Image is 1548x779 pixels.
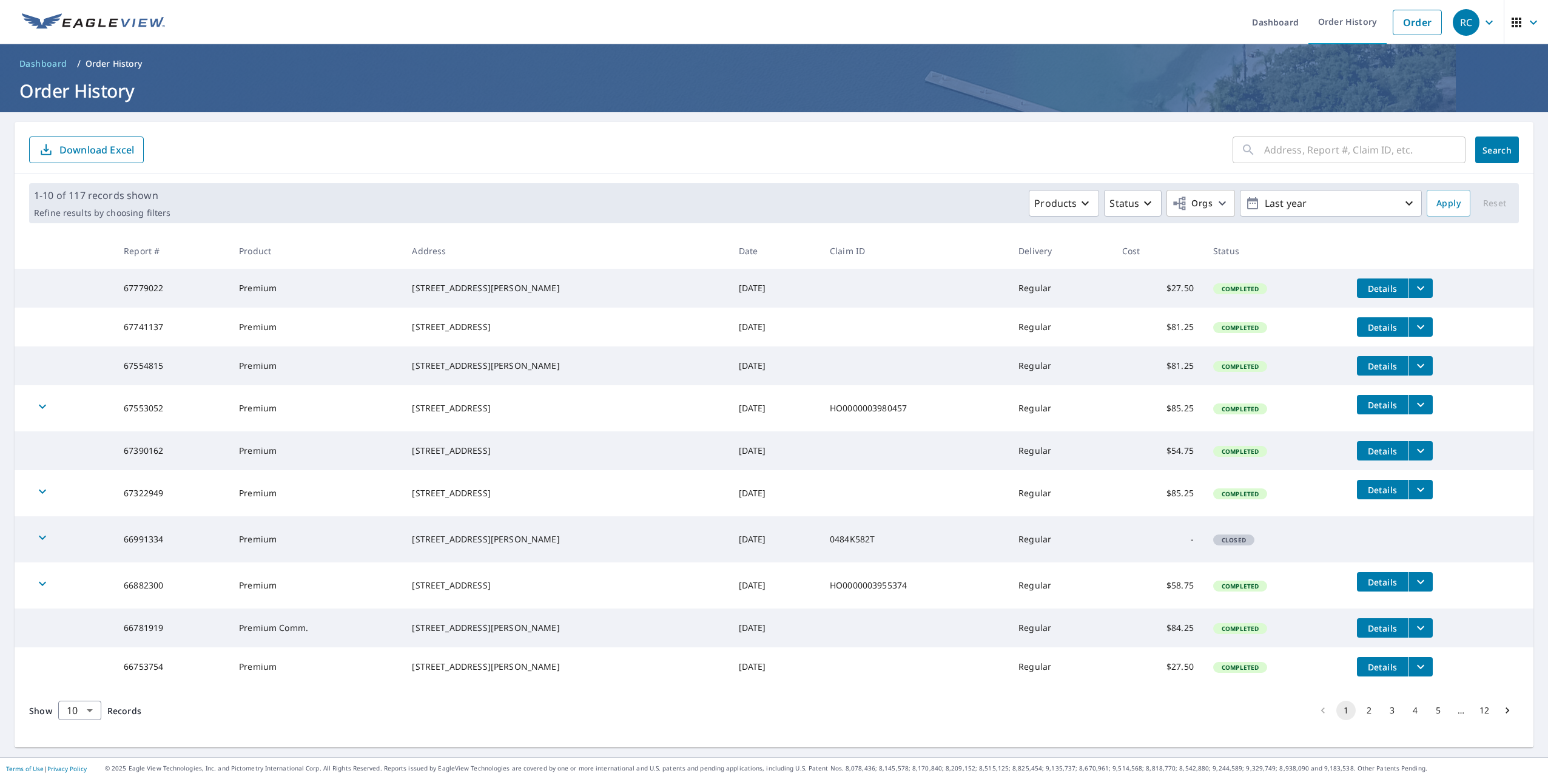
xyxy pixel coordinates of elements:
[1029,190,1099,217] button: Products
[412,622,719,634] div: [STREET_ADDRESS][PERSON_NAME]
[1382,701,1402,720] button: Go to page 3
[412,360,719,372] div: [STREET_ADDRESS][PERSON_NAME]
[1172,196,1213,211] span: Orgs
[1214,405,1266,413] span: Completed
[34,207,170,218] p: Refine results by choosing filters
[1485,144,1509,156] span: Search
[1475,137,1519,163] button: Search
[229,609,402,647] td: Premium Comm.
[1364,484,1401,496] span: Details
[729,346,820,385] td: [DATE]
[1498,701,1517,720] button: Go to next page
[1364,322,1401,333] span: Details
[1112,269,1203,308] td: $27.50
[114,562,229,609] td: 66882300
[1214,624,1266,633] span: Completed
[1311,701,1519,720] nav: pagination navigation
[1214,536,1253,544] span: Closed
[412,487,719,499] div: [STREET_ADDRESS]
[1408,356,1433,376] button: filesDropdownBtn-67554815
[1408,572,1433,592] button: filesDropdownBtn-66882300
[229,233,402,269] th: Product
[29,137,144,163] button: Download Excel
[15,54,72,73] a: Dashboard
[229,647,402,686] td: Premium
[1453,9,1479,36] div: RC
[107,705,141,717] span: Records
[820,385,1009,431] td: HO0000003980457
[1408,317,1433,337] button: filesDropdownBtn-67741137
[114,233,229,269] th: Report #
[1408,278,1433,298] button: filesDropdownBtn-67779022
[1166,190,1235,217] button: Orgs
[1427,190,1470,217] button: Apply
[820,562,1009,609] td: HO0000003955374
[1357,395,1408,414] button: detailsBtn-67553052
[114,385,229,431] td: 67553052
[729,470,820,516] td: [DATE]
[22,13,165,32] img: EV Logo
[1214,663,1266,672] span: Completed
[412,282,719,294] div: [STREET_ADDRESS][PERSON_NAME]
[1009,431,1112,470] td: Regular
[1009,308,1112,346] td: Regular
[1214,323,1266,332] span: Completed
[6,765,87,772] p: |
[1357,572,1408,592] button: detailsBtn-66882300
[1112,431,1203,470] td: $54.75
[1408,657,1433,676] button: filesDropdownBtn-66753754
[114,470,229,516] td: 67322949
[1436,196,1461,211] span: Apply
[1009,269,1112,308] td: Regular
[1214,447,1266,456] span: Completed
[1336,701,1356,720] button: page 1
[29,705,52,717] span: Show
[1364,576,1401,588] span: Details
[1357,317,1408,337] button: detailsBtn-67741137
[1405,701,1425,720] button: Go to page 4
[1112,233,1203,269] th: Cost
[86,58,143,70] p: Order History
[1357,657,1408,676] button: detailsBtn-66753754
[114,609,229,647] td: 66781919
[229,385,402,431] td: Premium
[229,269,402,308] td: Premium
[729,562,820,609] td: [DATE]
[15,54,1533,73] nav: breadcrumb
[1112,346,1203,385] td: $81.25
[1009,609,1112,647] td: Regular
[1264,133,1466,167] input: Address, Report #, Claim ID, etc.
[1214,285,1266,293] span: Completed
[412,579,719,592] div: [STREET_ADDRESS]
[820,516,1009,562] td: 0484K582T
[77,56,81,71] li: /
[1009,516,1112,562] td: Regular
[729,647,820,686] td: [DATE]
[58,693,101,727] div: 10
[729,269,820,308] td: [DATE]
[1364,399,1401,411] span: Details
[229,470,402,516] td: Premium
[412,402,719,414] div: [STREET_ADDRESS]
[47,764,87,773] a: Privacy Policy
[1009,647,1112,686] td: Regular
[1009,233,1112,269] th: Delivery
[59,143,134,157] p: Download Excel
[1009,470,1112,516] td: Regular
[1408,395,1433,414] button: filesDropdownBtn-67553052
[729,233,820,269] th: Date
[1393,10,1442,35] a: Order
[412,445,719,457] div: [STREET_ADDRESS]
[1357,278,1408,298] button: detailsBtn-67779022
[1364,445,1401,457] span: Details
[1408,618,1433,638] button: filesDropdownBtn-66781919
[1112,609,1203,647] td: $84.25
[1112,647,1203,686] td: $27.50
[229,346,402,385] td: Premium
[729,431,820,470] td: [DATE]
[229,431,402,470] td: Premium
[1359,701,1379,720] button: Go to page 2
[1112,308,1203,346] td: $81.25
[1408,480,1433,499] button: filesDropdownBtn-67322949
[820,233,1009,269] th: Claim ID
